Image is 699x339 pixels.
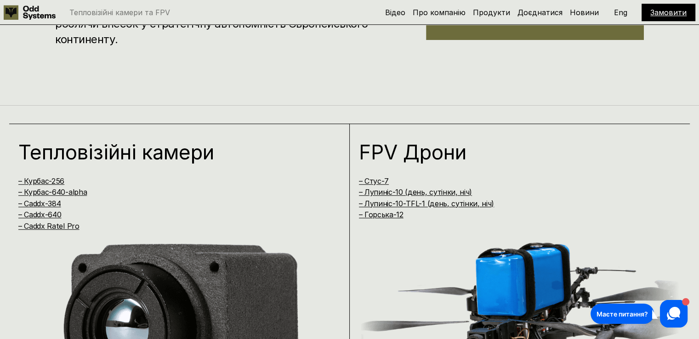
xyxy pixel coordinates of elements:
a: Новини [570,8,599,17]
h1: FPV Дрони [359,142,661,162]
a: – Caddx-384 [18,199,61,208]
a: Доєднатися [517,8,563,17]
a: – Лупиніс-10 (день, сутінки, ніч) [359,187,472,197]
a: – Caddx-640 [18,210,61,219]
a: Продукти [473,8,510,17]
a: – Курбас-256 [18,176,64,186]
a: Відео [385,8,405,17]
a: Про компанію [413,8,466,17]
a: – Горська-12 [359,210,403,219]
a: – Курбас-640-alpha [18,187,87,197]
iframe: HelpCrunch [588,298,690,330]
a: Замовити [650,8,687,17]
a: – Стус-7 [359,176,389,186]
a: – Лупиніс-10-TFL-1 (день, сутінки, ніч) [359,199,494,208]
p: Eng [614,9,627,16]
a: – Caddx Ratel Pro [18,221,80,231]
p: Тепловізійні камери та FPV [69,9,170,16]
h1: Тепловізійні камери [18,142,321,162]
